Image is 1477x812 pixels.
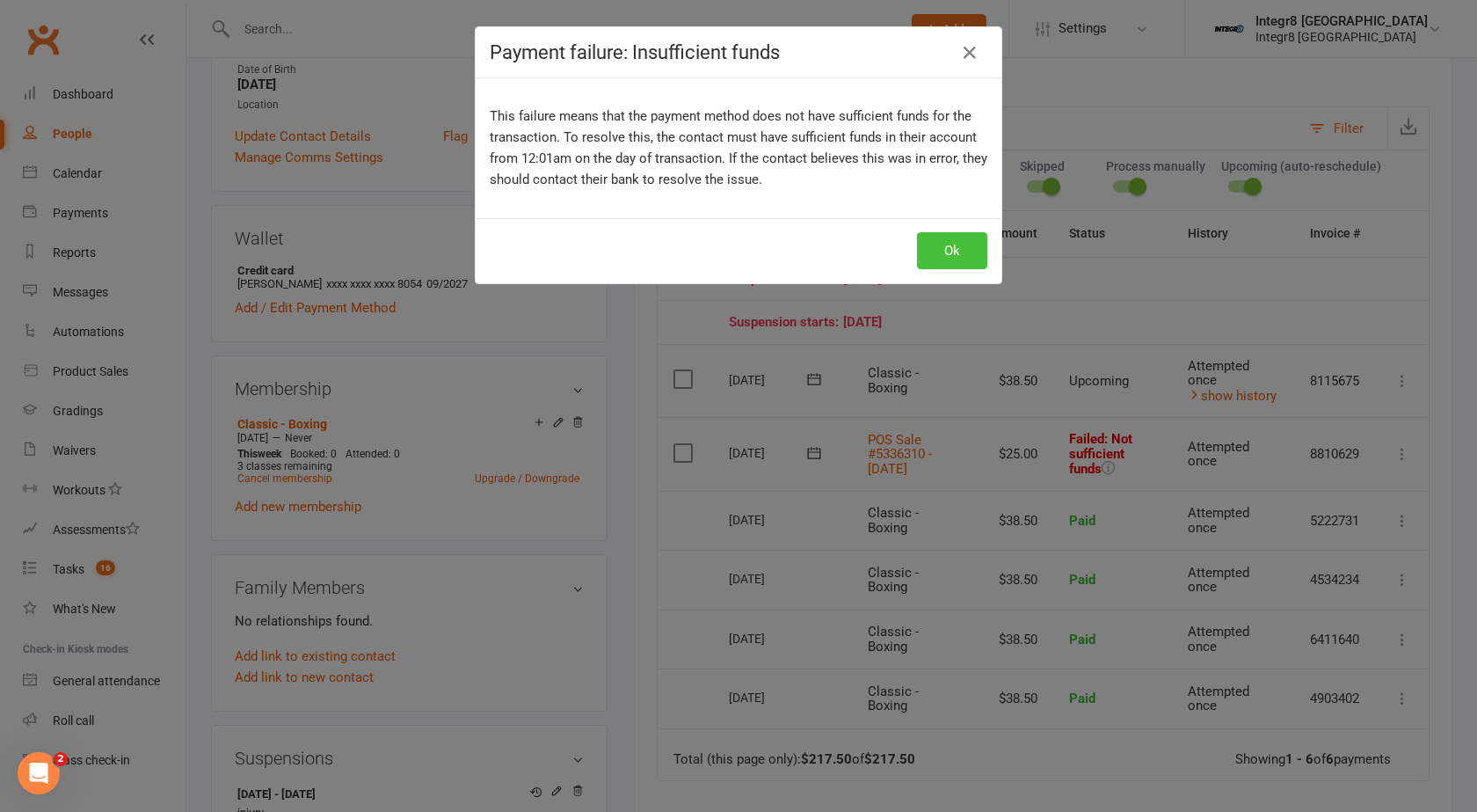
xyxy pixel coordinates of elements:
[956,39,984,67] button: Close
[490,106,987,190] p: This failure means that the payment method does not have sufficient funds for the transaction. To...
[18,752,60,794] iframe: Intercom live chat
[54,752,68,766] span: 2
[490,41,987,63] h4: Payment failure: Insufficient funds
[917,232,987,269] button: Ok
